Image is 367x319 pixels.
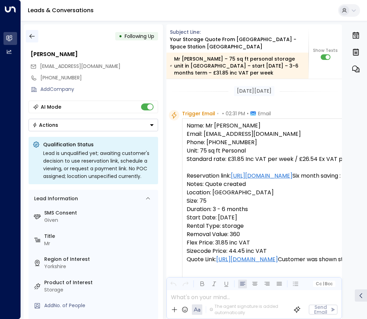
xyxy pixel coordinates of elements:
span: Following Up [125,33,154,40]
div: AI Mode [41,103,61,110]
label: Region of Interest [44,256,155,263]
div: [PHONE_NUMBER] [40,74,158,81]
span: • [217,110,219,117]
span: 02:31 PM [226,110,245,117]
button: Cc|Bcc [313,281,335,287]
button: Undo [169,280,178,288]
span: Subject Line: [170,29,201,36]
div: The agent signature is added automatically [210,303,288,316]
p: Qualification Status [43,141,154,148]
div: Lead is unqualified yet; awaiting customer's decision to use reservation link, schedule a viewing... [43,149,154,180]
span: • [222,110,224,117]
div: AddCompany [40,86,158,93]
div: [DATE][DATE] [234,86,274,96]
div: Storage [44,286,155,294]
div: AddNo. of People [44,302,155,309]
div: Mr [44,240,155,247]
a: Leads & Conversations [28,6,94,14]
span: | [322,281,324,286]
button: Actions [29,119,158,131]
div: [PERSON_NAME] [31,50,158,59]
div: Mr [PERSON_NAME] – 75 sq ft personal storage unit in [GEOGRAPHIC_DATA] – start [DATE] – 3-6 month... [170,55,305,76]
label: Title [44,233,155,240]
span: kau@hotmail.com [40,63,120,70]
span: Show Texts [313,47,338,54]
span: [EMAIL_ADDRESS][DOMAIN_NAME] [40,63,120,70]
a: [URL][DOMAIN_NAME] [231,172,292,180]
div: • [119,30,122,42]
div: Actions [32,122,58,128]
div: Yorkshire [44,263,155,270]
label: SMS Consent [44,209,155,217]
label: Product of Interest [44,279,155,286]
div: Given [44,217,155,224]
a: [URL][DOMAIN_NAME] [216,255,278,264]
span: • [247,110,249,117]
div: Your storage quote from [GEOGRAPHIC_DATA] - Space Station [GEOGRAPHIC_DATA] [170,36,309,50]
div: Lead Information [32,195,78,202]
span: Email [258,110,271,117]
span: Trigger Email [182,110,215,117]
div: Button group with a nested menu [29,119,158,131]
span: Cc Bcc [316,281,333,286]
button: Redo [181,280,190,288]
